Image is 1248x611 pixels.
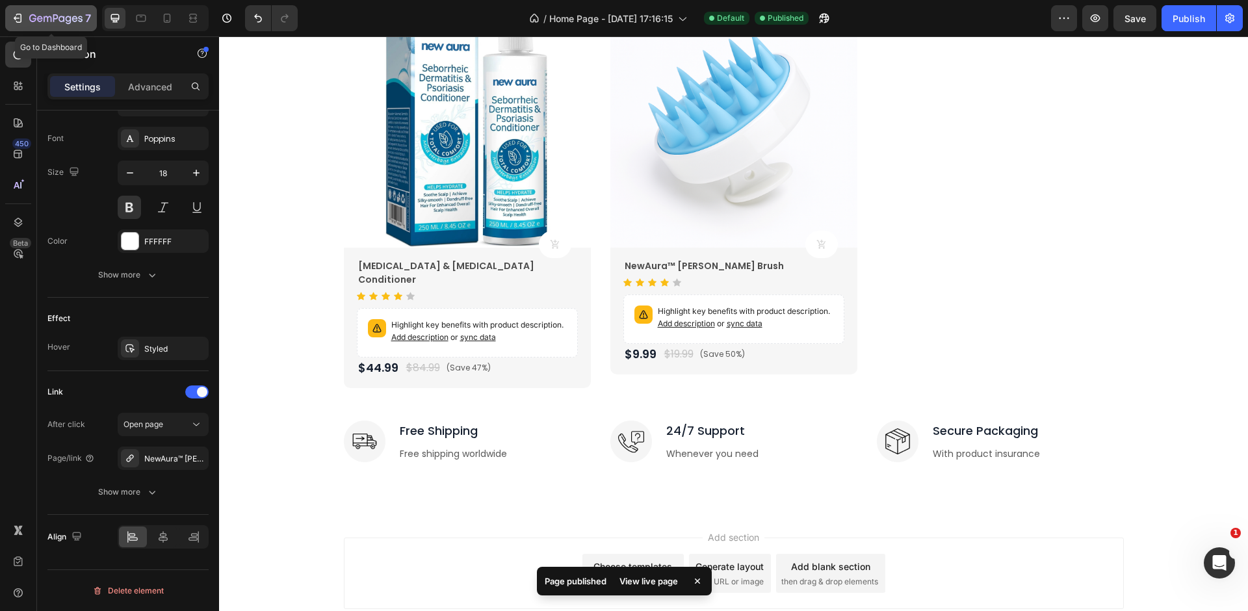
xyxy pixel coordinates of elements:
[227,326,272,337] pre: (Save 47%)
[219,36,1248,611] iframe: Design area
[1173,12,1205,25] div: Publish
[172,283,348,307] p: Highlight key benefits with product description.
[123,419,163,429] span: Open page
[144,133,205,145] div: Poppins
[475,539,545,551] span: from URL or image
[543,12,547,25] span: /
[47,133,64,144] div: Font
[144,343,205,355] div: Styled
[118,413,209,436] button: Open page
[125,384,166,426] img: Alt Image
[181,385,288,403] p: Free Shipping
[1230,528,1241,538] span: 1
[47,580,209,601] button: Delete element
[138,321,181,341] div: $44.99
[768,12,803,24] span: Published
[47,386,63,398] div: Link
[717,12,744,24] span: Default
[138,222,359,252] h2: [MEDICAL_DATA] & [MEDICAL_DATA] Conditioner
[444,309,476,327] div: $19.99
[439,282,496,292] span: Add description
[181,411,288,424] p: Free shipping worldwide
[245,5,298,31] div: Undo/Redo
[391,384,433,426] img: Alt Image
[508,282,543,292] span: sync data
[47,528,84,546] div: Align
[439,269,614,294] p: Highlight key benefits with product description.
[447,385,539,403] p: 24/7 Support
[545,575,606,588] p: Page published
[186,322,222,341] div: $84.99
[404,307,439,328] div: $9.99
[562,539,659,551] span: then drag & drop elements
[612,572,686,590] div: View live page
[496,282,543,292] span: or
[476,523,545,537] div: Generate layout
[229,296,277,305] span: or
[144,236,205,248] div: FFFFFF
[5,5,97,31] button: 7
[714,411,821,424] p: With product insurance
[481,312,526,324] pre: (Save 50%)
[47,164,82,181] div: Size
[47,263,209,287] button: Show more
[64,80,101,94] p: Settings
[484,494,545,508] span: Add section
[47,313,70,324] div: Effect
[241,296,277,305] span: sync data
[1113,5,1156,31] button: Save
[63,46,174,62] p: Button
[172,296,229,305] span: Add description
[658,384,699,426] img: Alt Image
[374,523,453,537] div: Choose templates
[369,539,458,551] span: inspired by CRO experts
[447,411,539,424] p: Whenever you need
[404,222,625,238] h2: NewAura™ [PERSON_NAME] Brush
[85,10,91,26] p: 7
[47,235,68,247] div: Color
[1204,547,1235,578] iframe: Intercom live chat
[714,385,821,403] p: Secure Packaging
[47,452,95,464] div: Page/link
[47,419,85,430] div: After click
[98,486,159,499] div: Show more
[98,268,159,281] div: Show more
[128,80,172,94] p: Advanced
[92,583,164,599] div: Delete element
[10,238,31,248] div: Beta
[12,138,31,149] div: 450
[144,453,205,465] div: NewAura™ [PERSON_NAME] Relief Balm
[572,523,651,537] div: Add blank section
[1162,5,1216,31] button: Publish
[47,480,209,504] button: Show more
[1124,13,1146,24] span: Save
[549,12,673,25] span: Home Page - [DATE] 17:16:15
[47,341,70,353] div: Hover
